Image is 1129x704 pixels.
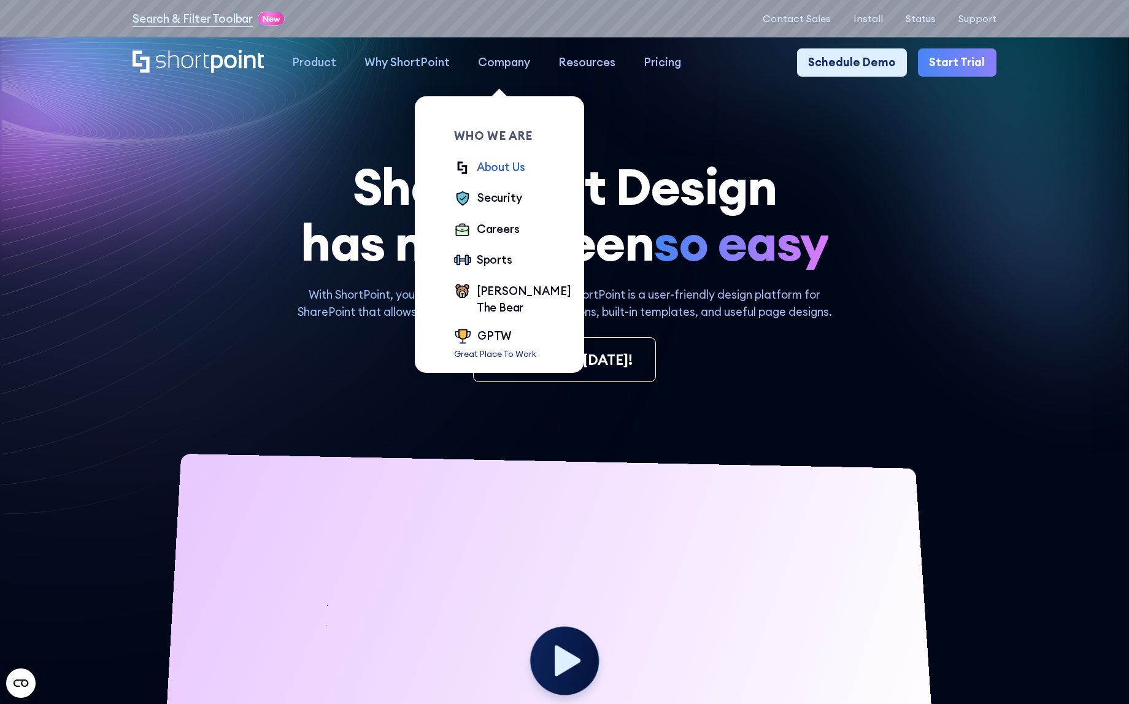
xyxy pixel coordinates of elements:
h1: SharePoint Design has never been [133,158,996,270]
div: Sports [477,251,512,269]
a: Product [278,48,350,77]
a: Pricing [630,48,695,77]
a: Schedule Demo [797,48,907,77]
a: GPTW [454,327,536,347]
div: [PERSON_NAME] The Bear [477,283,571,316]
a: Sports [454,251,512,271]
div: Resources [558,54,615,71]
a: Security [454,189,522,209]
div: Pricing [644,54,681,71]
div: Careers [477,221,520,238]
a: About Us [454,159,525,178]
a: Search & Filter Toolbar [133,10,253,28]
div: Why ShortPoint [364,54,450,71]
button: Open CMP widget [6,668,36,698]
div: Security [477,189,522,207]
a: [PERSON_NAME] The Bear [454,283,571,316]
a: Home [133,50,264,75]
a: Why ShortPoint [350,48,464,77]
iframe: Chat Widget [908,562,1129,704]
a: Resources [544,48,630,77]
a: Contact Sales [763,13,831,25]
div: Company [478,54,530,71]
div: Who we are [454,131,571,142]
span: so easy [653,214,828,270]
div: Product [292,54,336,71]
a: Start Trial [918,48,996,77]
a: Support [958,13,996,25]
p: Great Place To Work [454,348,536,361]
a: Status [906,13,936,25]
div: GPTW [477,327,512,345]
a: Company [464,48,544,77]
a: Install [853,13,883,25]
a: Careers [454,221,520,240]
p: With ShortPoint, you are the SharePoint Designer. ShortPoint is a user-friendly design platform f... [279,286,850,320]
div: About Us [477,159,526,176]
